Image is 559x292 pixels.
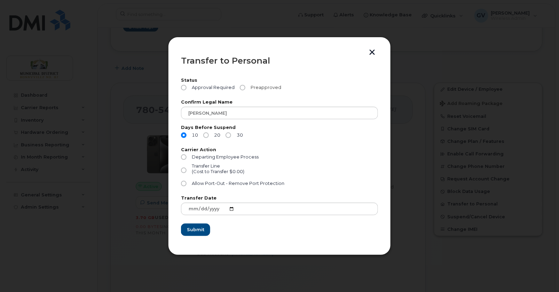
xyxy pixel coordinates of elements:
input: Allow Port-Out - Remove Port Protection [181,181,187,186]
input: Preapproved [240,85,245,90]
span: 10 [189,132,198,138]
span: Allow Port-Out - Remove Port Protection [192,181,285,186]
span: 30 [234,132,243,138]
span: Preapproved [248,85,282,90]
input: Approval Required [181,85,187,90]
span: Approval Required [189,85,235,90]
input: 30 [226,132,231,138]
input: 20 [203,132,209,138]
span: Transfer Line [192,163,220,169]
input: Departing Employee Process [181,154,187,160]
input: 10 [181,132,187,138]
label: Confirm Legal Name [181,100,378,105]
label: Status [181,78,378,83]
label: Days Before Suspend [181,125,378,130]
span: Submit [187,226,204,233]
label: Carrier Action [181,148,378,152]
span: 20 [212,132,221,138]
div: Transfer to Personal [181,57,378,65]
span: Departing Employee Process [192,154,259,160]
input: Transfer Line(Cost to Transfer $0.00) [181,168,187,173]
button: Submit [181,224,210,236]
div: (Cost to Transfer $0.00) [192,169,245,175]
label: Transfer Date [181,196,378,201]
